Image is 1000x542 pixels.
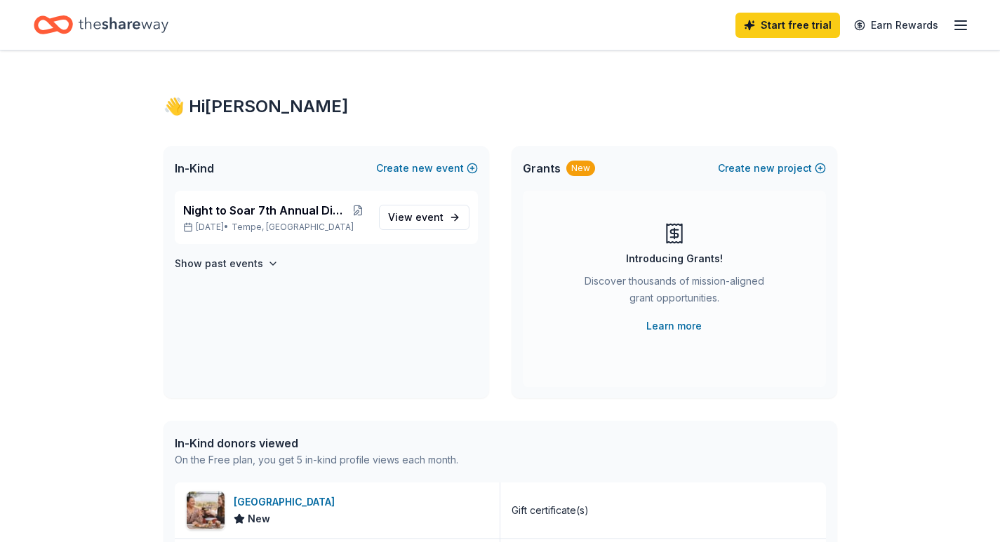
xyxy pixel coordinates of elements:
span: new [754,160,775,177]
a: Earn Rewards [846,13,947,38]
span: Tempe, [GEOGRAPHIC_DATA] [232,222,354,233]
img: Image for Omni Tucson National Resort [187,492,225,529]
div: In-Kind donors viewed [175,435,458,452]
span: new [412,160,433,177]
p: [DATE] • [183,222,368,233]
button: Createnewproject [718,160,826,177]
div: Introducing Grants! [626,250,723,267]
div: Discover thousands of mission-aligned grant opportunities. [579,273,770,312]
div: 👋 Hi [PERSON_NAME] [164,95,837,118]
div: On the Free plan, you get 5 in-kind profile views each month. [175,452,458,468]
span: Night to Soar 7th Annual Dinner and Auction [183,202,349,219]
div: Gift certificate(s) [512,502,589,519]
a: Start free trial [735,13,840,38]
div: New [566,161,595,176]
a: Home [34,8,168,41]
h4: Show past events [175,255,263,272]
span: event [415,211,444,223]
a: Learn more [646,318,702,334]
span: Grants [523,160,561,177]
div: [GEOGRAPHIC_DATA] [234,494,340,510]
span: View [388,209,444,226]
span: In-Kind [175,160,214,177]
a: View event [379,205,469,230]
button: Show past events [175,255,279,272]
button: Createnewevent [376,160,478,177]
span: New [248,510,270,527]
